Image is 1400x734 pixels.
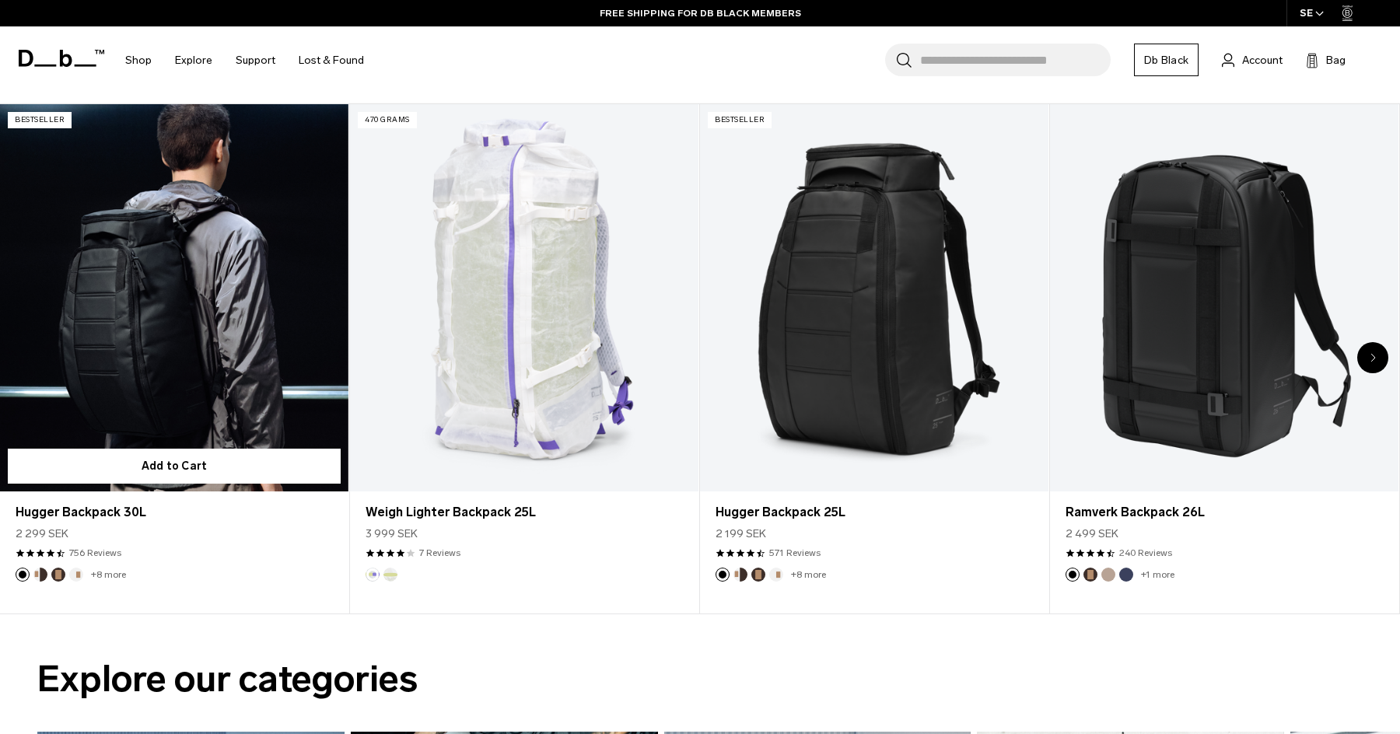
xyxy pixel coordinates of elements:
a: Support [236,33,275,88]
nav: Main Navigation [114,26,376,94]
h2: Explore our categories [37,652,1363,707]
button: Add to Cart [8,449,341,484]
span: 3 999 SEK [366,526,418,542]
a: Weigh Lighter Backpack 25L [366,503,683,522]
button: Oatmilk [769,568,783,582]
a: Lost & Found [299,33,364,88]
a: Hugger Backpack 30L [16,503,333,522]
p: Bestseller [708,112,772,128]
button: Cappuccino [733,568,747,582]
a: Account [1222,51,1283,69]
a: Ramverk Backpack 26L [1050,104,1398,491]
a: +8 more [91,569,126,580]
div: 3 / 20 [700,103,1050,614]
button: Cappuccino [33,568,47,582]
button: Aurora [366,568,380,582]
a: FREE SHIPPING FOR DB BLACK MEMBERS [600,6,801,20]
button: Black Out [716,568,730,582]
button: Fogbow Beige [1101,568,1115,582]
a: Weigh Lighter Backpack 25L [350,104,698,491]
a: +1 more [1141,569,1174,580]
button: Diffusion [383,568,397,582]
a: Shop [125,33,152,88]
button: Oatmilk [69,568,83,582]
button: Black Out [16,568,30,582]
span: Bag [1326,52,1346,68]
a: +8 more [791,569,826,580]
div: 2 / 20 [350,103,700,614]
span: 2 199 SEK [716,526,766,542]
span: Account [1242,52,1283,68]
button: Espresso [1083,568,1097,582]
span: 2 299 SEK [16,526,68,542]
button: Bag [1306,51,1346,69]
a: 571 reviews [769,546,821,560]
button: Blue Hour [1119,568,1133,582]
a: 240 reviews [1119,546,1172,560]
a: 756 reviews [69,546,121,560]
div: 4 / 20 [1050,103,1400,614]
button: Espresso [751,568,765,582]
a: 7 reviews [419,546,460,560]
p: Bestseller [8,112,72,128]
button: Black Out [1066,568,1080,582]
a: Db Black [1134,44,1199,76]
div: Next slide [1357,342,1388,373]
p: 470 grams [358,112,417,128]
a: Explore [175,33,212,88]
a: Hugger Backpack 25L [700,104,1048,491]
span: 2 499 SEK [1066,526,1118,542]
a: Hugger Backpack 25L [716,503,1033,522]
button: Espresso [51,568,65,582]
a: Ramverk Backpack 26L [1066,503,1383,522]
